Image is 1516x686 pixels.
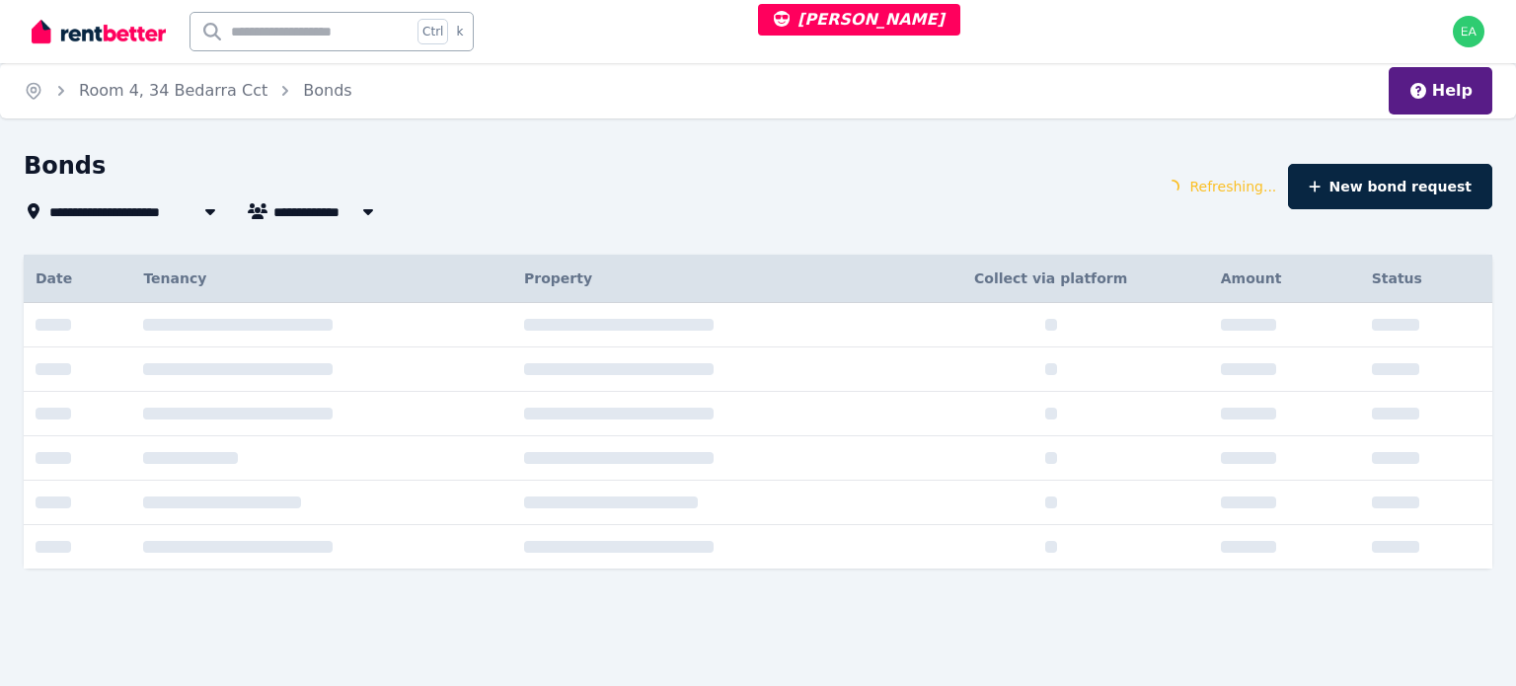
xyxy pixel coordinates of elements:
th: Property [512,255,893,303]
th: Amount [1209,255,1360,303]
span: Date [36,268,72,288]
span: Refreshing... [1189,177,1276,196]
th: Tenancy [131,255,512,303]
span: Bonds [303,79,351,103]
h1: Bonds [24,150,106,182]
span: Ctrl [417,19,448,44]
button: New bond request [1288,164,1492,209]
img: RentBetter [32,17,166,46]
span: [PERSON_NAME] [774,10,945,29]
th: Status [1360,255,1492,303]
span: k [456,24,463,39]
img: earl@rentbetter.com.au [1453,16,1484,47]
a: Room 4, 34 Bedarra Cct [79,81,267,100]
th: Collect via platform [893,255,1209,303]
button: Help [1408,79,1473,103]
